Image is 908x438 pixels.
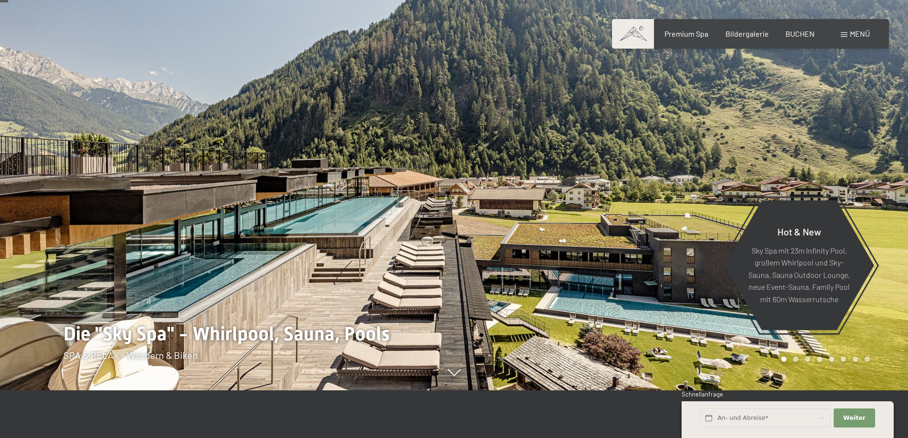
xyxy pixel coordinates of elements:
[777,225,821,237] span: Hot & New
[778,357,870,362] div: Carousel Pagination
[829,357,834,362] div: Carousel Page 5
[805,357,810,362] div: Carousel Page 3
[793,357,798,362] div: Carousel Page 2
[817,357,822,362] div: Carousel Page 4
[853,357,858,362] div: Carousel Page 7
[786,29,815,38] a: BUCHEN
[725,29,769,38] a: Bildergalerie
[865,357,870,362] div: Carousel Page 8
[841,357,846,362] div: Carousel Page 6
[664,29,708,38] a: Premium Spa
[682,390,723,398] span: Schnellanfrage
[781,357,786,362] div: Carousel Page 1 (Current Slide)
[850,29,870,38] span: Menü
[843,414,866,422] span: Weiter
[724,200,875,331] a: Hot & New Sky Spa mit 23m Infinity Pool, großem Whirlpool und Sky-Sauna, Sauna Outdoor Lounge, ne...
[834,408,875,428] button: Weiter
[747,244,851,305] p: Sky Spa mit 23m Infinity Pool, großem Whirlpool und Sky-Sauna, Sauna Outdoor Lounge, neue Event-S...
